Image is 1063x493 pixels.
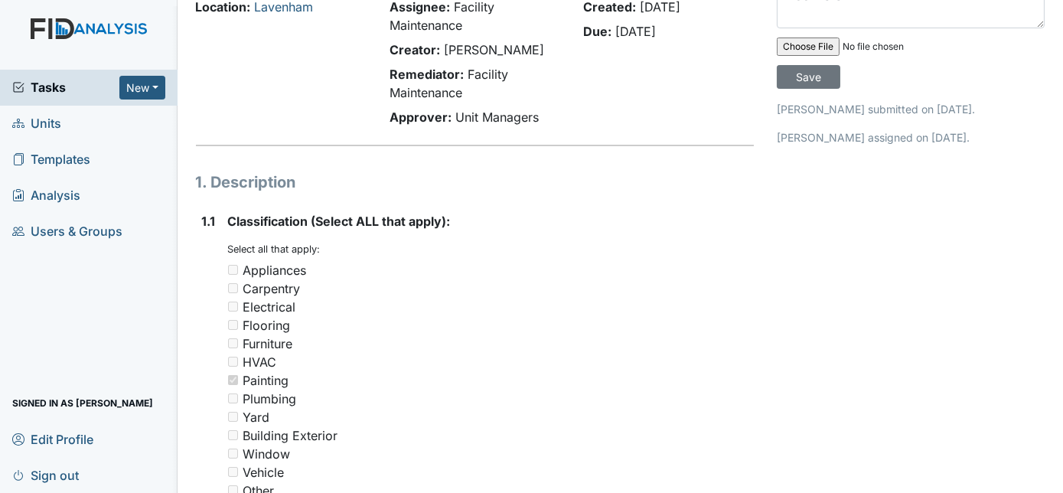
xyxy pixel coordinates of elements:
[243,390,297,408] div: Plumbing
[243,426,338,445] div: Building Exterior
[243,316,291,335] div: Flooring
[243,279,301,298] div: Carpentry
[228,412,238,422] input: Yard
[196,171,755,194] h1: 1. Description
[243,408,270,426] div: Yard
[228,467,238,477] input: Vehicle
[243,298,296,316] div: Electrical
[228,449,238,459] input: Window
[228,302,238,312] input: Electrical
[228,214,451,229] span: Classification (Select ALL that apply):
[243,353,277,371] div: HVAC
[243,463,285,482] div: Vehicle
[243,261,307,279] div: Appliances
[390,67,464,82] strong: Remediator:
[390,42,440,57] strong: Creator:
[12,184,80,207] span: Analysis
[777,65,840,89] input: Save
[615,24,656,39] span: [DATE]
[12,220,122,243] span: Users & Groups
[228,393,238,403] input: Plumbing
[228,283,238,293] input: Carpentry
[12,148,90,171] span: Templates
[119,76,165,100] button: New
[12,463,79,487] span: Sign out
[228,338,238,348] input: Furniture
[777,101,1045,117] p: [PERSON_NAME] submitted on [DATE].
[243,371,289,390] div: Painting
[228,357,238,367] input: HVAC
[228,243,321,255] small: Select all that apply:
[12,427,93,451] span: Edit Profile
[228,430,238,440] input: Building Exterior
[243,335,293,353] div: Furniture
[444,42,544,57] span: [PERSON_NAME]
[12,78,119,96] a: Tasks
[228,320,238,330] input: Flooring
[243,445,291,463] div: Window
[12,391,153,415] span: Signed in as [PERSON_NAME]
[202,212,216,230] label: 1.1
[583,24,611,39] strong: Due:
[228,375,238,385] input: Painting
[12,112,61,135] span: Units
[390,109,452,125] strong: Approver:
[228,265,238,275] input: Appliances
[455,109,539,125] span: Unit Managers
[777,129,1045,145] p: [PERSON_NAME] assigned on [DATE].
